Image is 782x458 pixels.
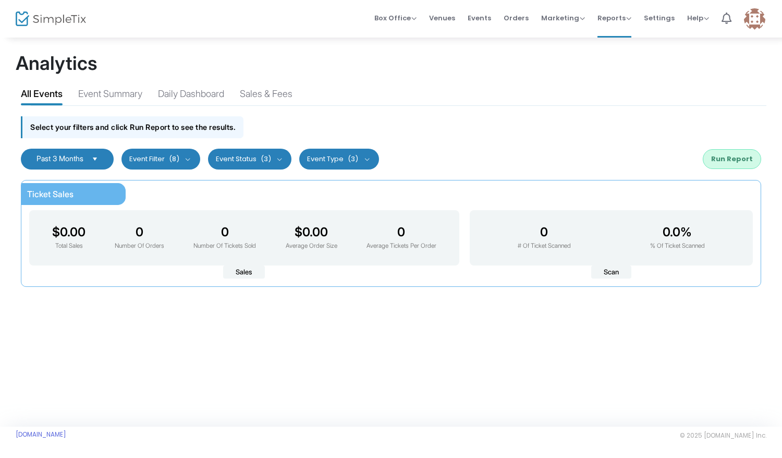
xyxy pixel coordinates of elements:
span: Events [468,5,491,31]
span: (3) [261,155,271,163]
p: Number Of Orders [115,242,164,251]
button: Run Report [703,149,761,169]
a: [DOMAIN_NAME] [16,430,66,439]
span: Reports [597,13,631,23]
span: Orders [504,5,529,31]
span: (8) [169,155,179,163]
span: Help [687,13,709,23]
p: Total Sales [52,242,85,251]
h3: 0 [366,225,436,239]
span: Past 3 Months [36,154,83,163]
button: Event Filter(8) [121,149,200,170]
span: Ticket Sales [27,189,74,199]
p: Number Of Tickets Sold [193,242,256,251]
h1: Analytics [16,52,766,75]
h3: 0 [115,225,164,239]
p: # Of Ticket Scanned [518,242,571,251]
h3: 0.0% [650,225,705,239]
h3: $0.00 [286,225,337,239]
span: © 2025 [DOMAIN_NAME] Inc. [680,431,766,440]
p: Average Tickets Per Order [366,242,436,251]
div: Sales & Fees [240,87,292,105]
span: Sales [223,266,265,279]
h3: $0.00 [52,225,85,239]
button: Event Status(3) [208,149,292,170]
div: Event Summary [78,87,142,105]
span: (3) [348,155,358,163]
div: Daily Dashboard [158,87,224,105]
span: Venues [429,5,455,31]
span: Settings [644,5,675,31]
div: All Events [21,87,63,105]
p: Average Order Size [286,242,337,251]
button: Event Type(3) [299,149,379,170]
span: Scan [591,266,631,279]
span: Box Office [374,13,417,23]
p: % Of Ticket Scanned [650,242,705,251]
h3: 0 [518,225,571,239]
div: Select your filters and click Run Report to see the results. [21,116,243,138]
span: Marketing [541,13,585,23]
button: Select [88,155,102,163]
h3: 0 [193,225,256,239]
